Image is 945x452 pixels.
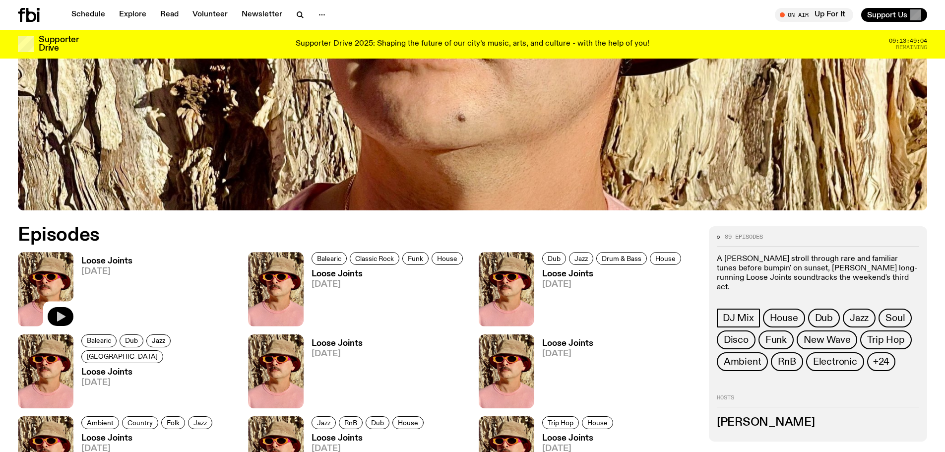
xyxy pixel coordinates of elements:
a: Balearic [81,334,117,347]
a: Loose Joints[DATE] [304,270,466,326]
a: Balearic [312,252,347,265]
img: Tyson stands in front of a paperbark tree wearing orange sunglasses, a suede bucket hat and a pin... [18,334,73,408]
span: House [655,255,676,262]
a: House [763,309,805,327]
h2: Hosts [717,395,919,407]
span: RnB [344,419,357,426]
img: Tyson stands in front of a paperbark tree wearing orange sunglasses, a suede bucket hat and a pin... [18,252,73,326]
a: Folk [161,416,185,429]
span: Support Us [867,10,907,19]
span: House [587,419,608,426]
h3: Loose Joints [312,270,466,278]
span: +24 [873,356,889,367]
a: Explore [113,8,152,22]
span: [DATE] [542,350,593,358]
span: Soul [885,313,905,323]
span: Electronic [813,356,857,367]
span: Drum & Bass [602,255,641,262]
span: 89 episodes [725,234,763,240]
h3: Loose Joints [542,270,684,278]
p: Supporter Drive 2025: Shaping the future of our city’s music, arts, and culture - with the help o... [296,40,649,49]
h3: Loose Joints [81,257,132,265]
img: Tyson stands in front of a paperbark tree wearing orange sunglasses, a suede bucket hat and a pin... [479,334,534,408]
a: Newsletter [236,8,288,22]
a: RnB [771,352,803,371]
span: Disco [724,334,749,345]
span: Funk [408,255,423,262]
span: Folk [167,419,180,426]
h3: [PERSON_NAME] [717,417,919,428]
h2: Episodes [18,226,620,244]
span: RnB [778,356,796,367]
span: Balearic [317,255,341,262]
a: Loose Joints[DATE] [534,270,684,326]
span: Funk [765,334,787,345]
a: Dub [808,309,840,327]
span: Dub [125,337,138,344]
img: Tyson stands in front of a paperbark tree wearing orange sunglasses, a suede bucket hat and a pin... [479,252,534,326]
span: Balearic [87,337,111,344]
a: Read [154,8,185,22]
a: House [432,252,463,265]
a: Dub [120,334,143,347]
h3: Supporter Drive [39,36,78,53]
span: DJ Mix [723,313,754,323]
a: Loose Joints[DATE] [304,339,363,408]
a: House [392,416,424,429]
a: Loose Joints[DATE] [73,368,236,408]
a: Loose Joints[DATE] [73,257,132,326]
span: [DATE] [81,379,236,387]
span: Trip Hop [548,419,573,426]
a: Dub [542,252,566,265]
a: Electronic [806,352,864,371]
a: Jazz [569,252,593,265]
a: DJ Mix [717,309,760,327]
span: Classic Rock [355,255,394,262]
span: Dub [815,313,833,323]
a: Ambient [717,352,768,371]
span: Country [127,419,153,426]
img: Tyson stands in front of a paperbark tree wearing orange sunglasses, a suede bucket hat and a pin... [248,334,304,408]
h3: Loose Joints [542,339,593,348]
a: Country [122,416,158,429]
a: RnB [339,416,363,429]
a: Jazz [188,416,212,429]
span: [DATE] [312,280,466,289]
span: [GEOGRAPHIC_DATA] [87,353,158,360]
a: Jazz [843,309,876,327]
a: Jazz [312,416,336,429]
span: Jazz [193,419,207,426]
a: Trip Hop [542,416,579,429]
a: Volunteer [187,8,234,22]
span: Jazz [317,419,330,426]
span: Ambient [87,419,114,426]
button: On AirUp For It [775,8,853,22]
a: New Wave [797,330,857,349]
a: Ambient [81,416,119,429]
span: [DATE] [312,350,363,358]
span: Jazz [850,313,869,323]
h3: Loose Joints [81,368,236,377]
a: Loose Joints[DATE] [534,339,593,408]
span: House [398,419,418,426]
a: Dub [366,416,389,429]
span: House [437,255,457,262]
a: Funk [758,330,794,349]
a: Soul [879,309,912,327]
button: Support Us [861,8,927,22]
span: New Wave [804,334,850,345]
button: +24 [867,352,895,371]
a: Drum & Bass [596,252,647,265]
h3: Loose Joints [312,339,363,348]
span: Remaining [896,45,927,50]
span: [DATE] [81,267,132,276]
span: Jazz [152,337,165,344]
a: House [582,416,613,429]
a: Funk [402,252,429,265]
a: Disco [717,330,756,349]
a: Jazz [146,334,171,347]
span: Dub [371,419,384,426]
span: Jazz [574,255,588,262]
a: Trip Hop [860,330,911,349]
h3: Loose Joints [312,434,427,443]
